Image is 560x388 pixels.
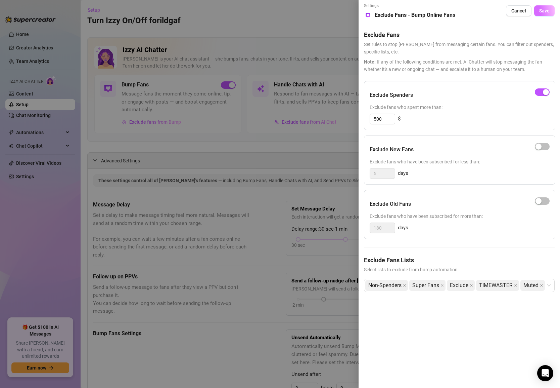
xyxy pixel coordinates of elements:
[447,280,475,291] span: Exclude
[403,284,406,287] span: close
[364,41,555,55] span: Set rules to stop [PERSON_NAME] from messaging certain fans. You can filter out spenders, specifi...
[370,146,414,154] h5: Exclude New Fans
[470,284,473,287] span: close
[450,280,468,290] span: Exclude
[370,200,411,208] h5: Exclude Old Fans
[368,280,402,290] span: Non-Spenders
[364,3,455,9] span: Settings
[409,280,446,291] span: Super Fans
[364,58,555,73] span: If any of the following conditions are met, AI Chatter will stop messaging the fan — whether it's...
[370,212,550,220] span: Exclude fans who have been subscribed for more than:
[511,8,526,13] span: Cancel
[476,280,519,291] span: TIMEWASTER
[537,365,553,381] div: Open Intercom Messenger
[534,5,555,16] button: Save
[398,224,408,232] span: days
[506,5,531,16] button: Cancel
[520,280,545,291] span: Muted
[370,158,550,165] span: Exclude fans who have been subscribed for less than:
[412,280,439,290] span: Super Fans
[364,266,555,273] span: Select lists to exclude from bump automation.
[370,104,550,111] span: Exclude fans who spent more than:
[398,115,401,123] span: $
[514,284,517,287] span: close
[540,284,543,287] span: close
[523,280,539,290] span: Muted
[364,59,376,65] span: Note:
[364,256,555,265] h5: Exclude Fans Lists
[398,169,408,178] span: days
[440,284,444,287] span: close
[364,30,555,39] h5: Exclude Fans
[365,280,408,291] span: Non-Spenders
[375,11,455,19] h5: Exclude Fans - Bump Online Fans
[479,280,513,290] span: TIMEWASTER
[370,91,413,99] h5: Exclude Spenders
[539,8,550,13] span: Save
